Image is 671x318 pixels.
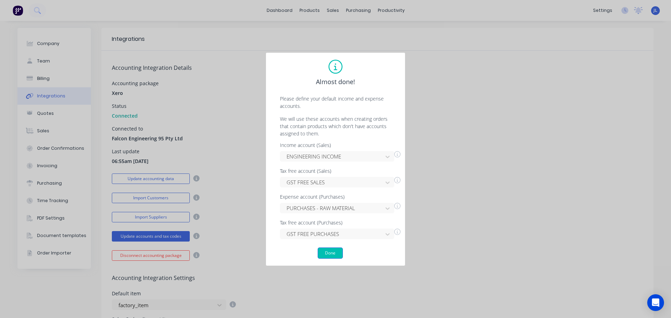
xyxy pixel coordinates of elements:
[318,247,343,259] button: Done
[13,5,23,16] img: Factory
[280,143,401,148] div: Income account (Sales)
[280,194,401,199] div: Expense account (Purchases)
[273,95,398,110] p: Please define your default income and expense accounts.
[273,115,398,137] p: We will use these accounts when creating orders that contain products which don't have accounts a...
[280,220,401,225] div: Tax free account (Purchases)
[280,169,401,173] div: Tax free account (Sales)
[316,77,355,87] span: Almost done!
[647,294,664,311] div: Open Intercom Messenger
